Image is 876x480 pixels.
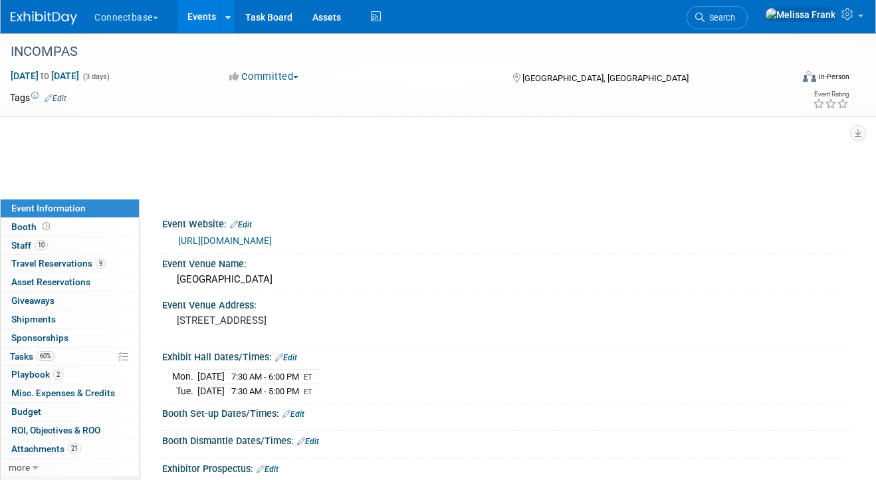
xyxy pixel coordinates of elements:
button: Committed [225,70,304,84]
div: Event Rating [813,91,849,98]
span: (3 days) [82,72,110,81]
div: Event Format [726,69,850,89]
a: Search [687,6,748,29]
span: Search [705,13,735,23]
span: Booth not reserved yet [40,221,53,231]
span: Booth [11,221,53,232]
span: 21 [68,443,81,453]
img: Melissa Frank [765,7,836,22]
span: 9 [96,259,106,269]
a: Event Information [1,199,139,217]
a: Playbook2 [1,366,139,384]
div: Exhibitor Prospectus: [162,459,849,476]
a: Edit [275,353,297,362]
a: Sponsorships [1,329,139,347]
span: ET [304,373,312,382]
span: ROI, Objectives & ROO [11,425,100,435]
a: Staff10 [1,237,139,255]
span: Tasks [10,351,55,362]
pre: [STREET_ADDRESS] [177,314,434,326]
div: In-Person [818,72,849,82]
div: Event Website: [162,214,849,231]
a: Misc. Expenses & Credits [1,384,139,402]
a: Asset Reservations [1,273,139,291]
span: Sponsorships [11,332,68,343]
a: more [1,459,139,477]
span: Giveaways [11,295,55,306]
div: Booth Dismantle Dates/Times: [162,431,849,448]
span: Budget [11,406,41,417]
span: Attachments [11,443,81,454]
span: 7:30 AM - 6:00 PM [231,372,299,382]
a: Attachments21 [1,440,139,458]
span: to [39,70,51,81]
span: more [9,462,30,473]
a: [URL][DOMAIN_NAME] [178,235,272,246]
a: Tasks60% [1,348,139,366]
span: Playbook [11,369,63,380]
span: Event Information [11,203,86,213]
td: [DATE] [197,370,225,384]
span: Staff [11,240,48,251]
a: Booth [1,218,139,236]
span: Asset Reservations [11,277,90,287]
a: Edit [230,220,252,229]
span: [GEOGRAPHIC_DATA], [GEOGRAPHIC_DATA] [522,73,689,83]
span: [DATE] [DATE] [10,70,80,82]
td: Mon. [172,370,197,384]
td: Tue. [172,384,197,398]
a: Edit [282,410,304,419]
td: [DATE] [197,384,225,398]
span: Shipments [11,314,56,324]
span: Travel Reservations [11,258,106,269]
span: 60% [37,351,55,361]
a: Edit [45,94,66,103]
div: Exhibit Hall Dates/Times: [162,347,849,364]
div: [GEOGRAPHIC_DATA] [172,269,839,290]
img: ExhibitDay [11,11,77,25]
a: Giveaways [1,292,139,310]
span: ET [304,388,312,396]
a: Edit [257,465,278,474]
div: Event Venue Address: [162,295,849,312]
span: 7:30 AM - 5:00 PM [231,386,299,396]
a: Edit [297,437,319,446]
a: Travel Reservations9 [1,255,139,273]
img: Format-Inperson.png [803,71,816,82]
span: 2 [53,370,63,380]
div: Booth Set-up Dates/Times: [162,404,849,421]
a: ROI, Objectives & ROO [1,421,139,439]
div: Event Venue Name: [162,254,849,271]
div: INCOMPAS [6,40,778,64]
span: 10 [35,240,48,250]
span: Misc. Expenses & Credits [11,388,115,398]
a: Shipments [1,310,139,328]
a: Budget [1,403,139,421]
td: Tags [10,91,66,104]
